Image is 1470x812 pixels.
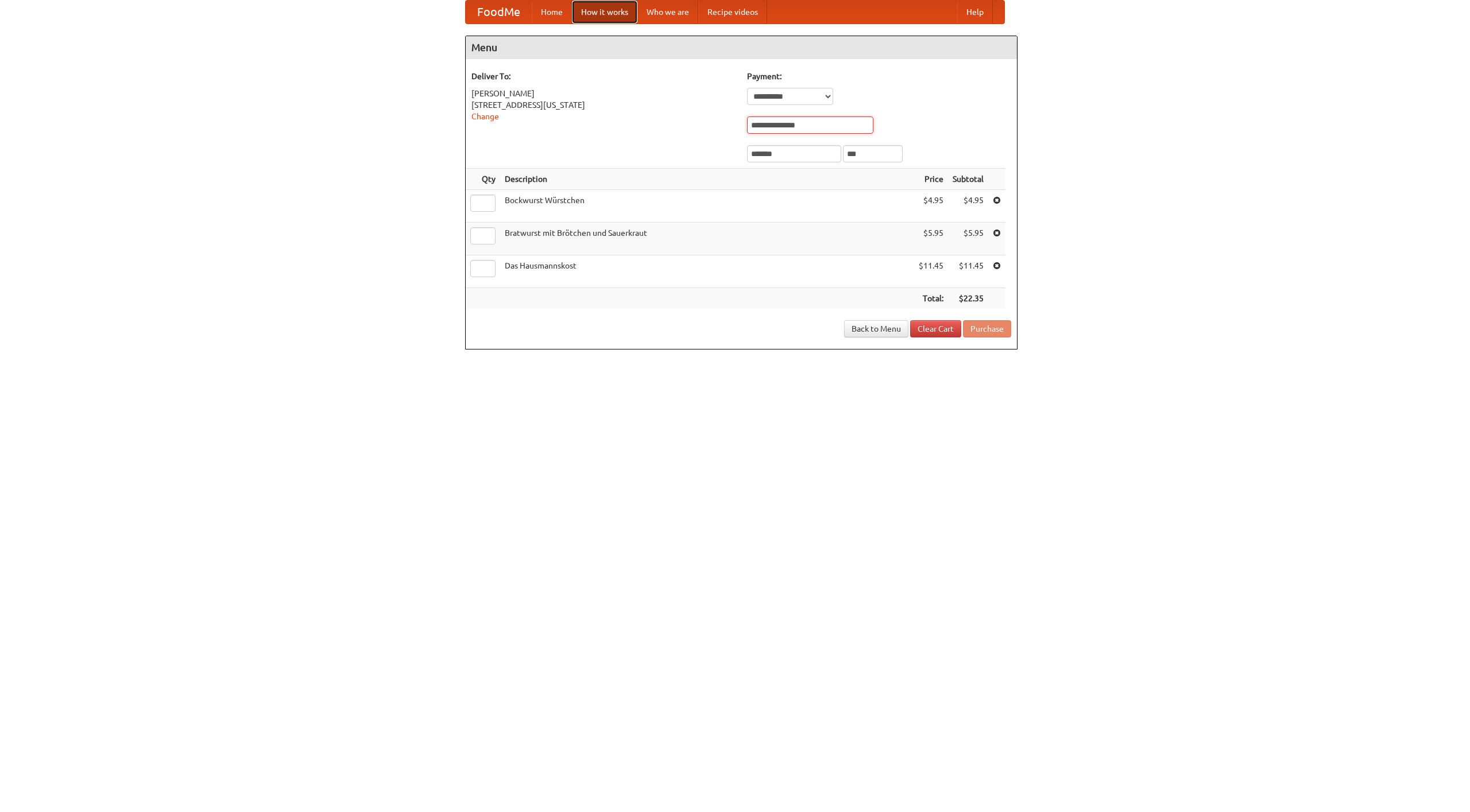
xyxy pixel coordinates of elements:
[914,190,948,223] td: $4.95
[532,1,572,24] a: Home
[466,1,532,24] a: FoodMe
[914,169,948,190] th: Price
[948,169,988,190] th: Subtotal
[471,99,736,111] div: [STREET_ADDRESS][US_STATE]
[948,255,988,288] td: $11.45
[910,320,961,337] a: Clear Cart
[500,255,914,288] td: Das Hausmannskost
[957,1,993,24] a: Help
[914,255,948,288] td: $11.45
[948,190,988,223] td: $4.95
[500,223,914,255] td: Bratwurst mit Brötchen und Sauerkraut
[471,88,736,99] div: [PERSON_NAME]
[914,288,948,309] th: Total:
[698,1,767,24] a: Recipe videos
[963,320,1011,337] button: Purchase
[500,190,914,223] td: Bockwurst Würstchen
[914,223,948,255] td: $5.95
[948,223,988,255] td: $5.95
[466,36,1017,59] h4: Menu
[637,1,698,24] a: Who we are
[948,288,988,309] th: $22.35
[844,320,908,337] a: Back to Menu
[471,112,499,121] a: Change
[500,169,914,190] th: Description
[466,169,500,190] th: Qty
[747,71,1011,82] h5: Payment:
[471,71,736,82] h5: Deliver To:
[572,1,637,24] a: How it works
